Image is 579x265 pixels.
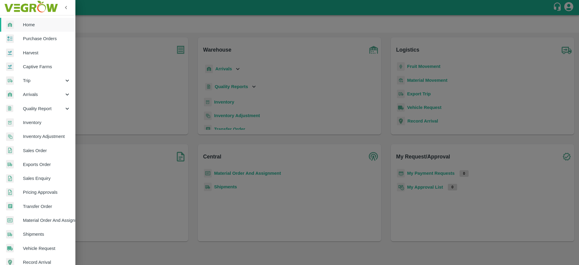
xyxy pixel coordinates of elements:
[6,132,14,141] img: inventory
[6,90,14,99] img: whArrival
[6,230,14,239] img: shipments
[23,133,71,140] span: Inventory Adjustment
[6,202,14,211] img: whTransfer
[23,119,71,126] span: Inventory
[6,244,14,253] img: vehicle
[23,63,71,70] span: Captive Farms
[6,174,14,183] img: sales
[23,175,71,182] span: Sales Enquiry
[23,245,71,252] span: Vehicle Request
[23,91,64,98] span: Arrivals
[6,160,14,169] img: shipments
[6,188,14,197] img: sales
[6,76,14,85] img: delivery
[23,105,64,112] span: Quality Report
[6,34,14,43] img: reciept
[23,217,71,224] span: Material Order And Assignment
[23,49,71,56] span: Harvest
[23,189,71,196] span: Pricing Approvals
[23,21,71,28] span: Home
[23,161,71,168] span: Exports Order
[23,231,71,238] span: Shipments
[6,105,13,112] img: qualityReport
[6,21,14,29] img: whArrival
[23,203,71,210] span: Transfer Order
[6,216,14,225] img: centralMaterial
[6,146,14,155] img: sales
[6,62,14,71] img: harvest
[23,147,71,154] span: Sales Order
[23,77,64,84] span: Trip
[23,35,71,42] span: Purchase Orders
[6,118,14,127] img: whInventory
[6,48,14,57] img: harvest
